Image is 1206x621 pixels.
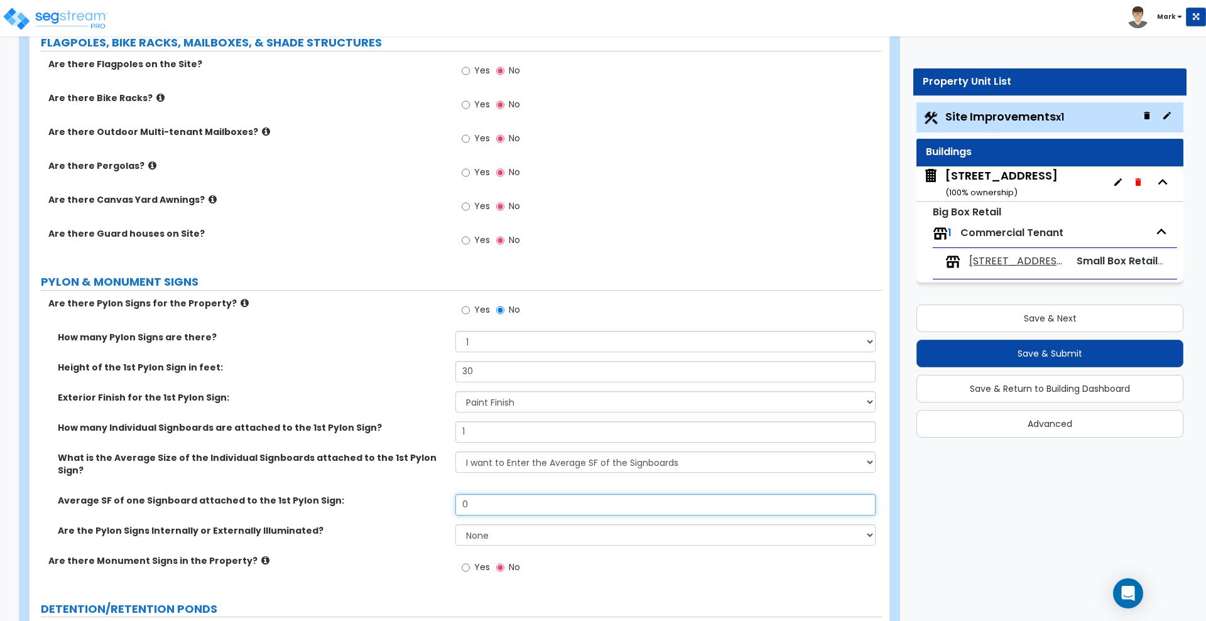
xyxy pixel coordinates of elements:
span: Yes [474,200,490,212]
i: click for more info! [156,93,165,102]
img: building.svg [923,168,939,184]
span: 725 E Ridge Rd [969,254,1066,269]
i: click for more info! [148,161,156,170]
label: Are there Pergolas? [48,159,446,172]
input: No [496,98,504,112]
span: Yes [474,98,490,111]
span: Yes [474,166,490,178]
label: Height of the 1st Pylon Sign in feet: [58,361,446,374]
label: Are there Canvas Yard Awnings? [48,193,446,206]
img: logo_pro_r.png [2,6,109,31]
img: tenants.png [933,226,948,241]
label: FLAGPOLES, BIKE RACKS, MAILBOXES, & SHADE STRUCTURES [41,35,882,51]
label: What is the Average Size of the Individual Signboards attached to the 1st Pylon Sign? [58,451,446,477]
input: Yes [462,561,470,575]
span: 725 E Ridge Rd [923,168,1058,200]
input: Yes [462,166,470,180]
label: Are there Guard houses on Site? [48,227,446,240]
small: x1 [1056,111,1064,124]
img: Construction.png [923,110,939,126]
span: Yes [474,561,490,573]
i: click for more info! [209,195,217,204]
label: Are there Monument Signs in the Property? [48,554,446,567]
img: avatar.png [1127,6,1149,28]
button: Save & Next [916,305,1183,332]
label: Are there Bike Racks? [48,92,446,104]
span: Site Improvements [945,109,1064,124]
span: 1 [948,225,952,240]
img: tenants.png [945,254,960,269]
button: Save & Submit [916,340,1183,367]
i: click for more info! [261,556,269,565]
span: No [509,234,520,246]
label: Are there Outdoor Multi-tenant Mailboxes? [48,126,446,138]
input: No [496,561,504,575]
label: Exterior Finish for the 1st Pylon Sign: [58,391,446,404]
span: No [509,561,520,573]
input: No [496,166,504,180]
input: Yes [462,234,470,247]
label: DETENTION/RETENTION PONDS [41,601,882,617]
span: Yes [474,234,490,246]
i: click for more info! [241,298,249,308]
input: Yes [462,64,470,78]
input: No [496,234,504,247]
label: How many Pylon Signs are there? [58,331,446,343]
label: PYLON & MONUMENT SIGNS [41,274,882,290]
input: Yes [462,200,470,213]
i: click for more info! [262,127,270,136]
input: Yes [462,132,470,146]
small: Big Box Retail [933,205,1001,219]
span: Yes [474,132,490,144]
div: [STREET_ADDRESS] [945,168,1058,200]
span: No [509,200,520,212]
input: Yes [462,303,470,317]
button: Advanced [916,410,1183,438]
div: Buildings [926,145,1174,159]
label: Are there Pylon Signs for the Property? [48,297,446,310]
label: Are there Flagpoles on the Site? [48,58,446,70]
input: No [496,200,504,213]
span: No [509,166,520,178]
small: ( 100 % ownership) [945,186,1018,198]
label: Average SF of one Signboard attached to the 1st Pylon Sign: [58,494,446,507]
span: No [509,132,520,144]
div: Open Intercom Messenger [1113,578,1143,608]
label: Are the Pylon Signs Internally or Externally Illuminated? [58,524,446,537]
label: How many Individual Signboards are attached to the 1st Pylon Sign? [58,421,446,434]
input: Yes [462,98,470,112]
button: Save & Return to Building Dashboard [916,375,1183,402]
span: No [509,98,520,111]
span: Small Box Retail Tenant [1077,254,1197,268]
input: No [496,303,504,317]
input: No [496,132,504,146]
span: No [509,64,520,77]
span: Yes [474,64,490,77]
div: Property Unit List [923,75,1177,89]
span: No [509,303,520,316]
input: No [496,64,504,78]
span: Commercial Tenant [960,225,1063,240]
span: Yes [474,303,490,316]
b: Mark [1157,12,1176,21]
